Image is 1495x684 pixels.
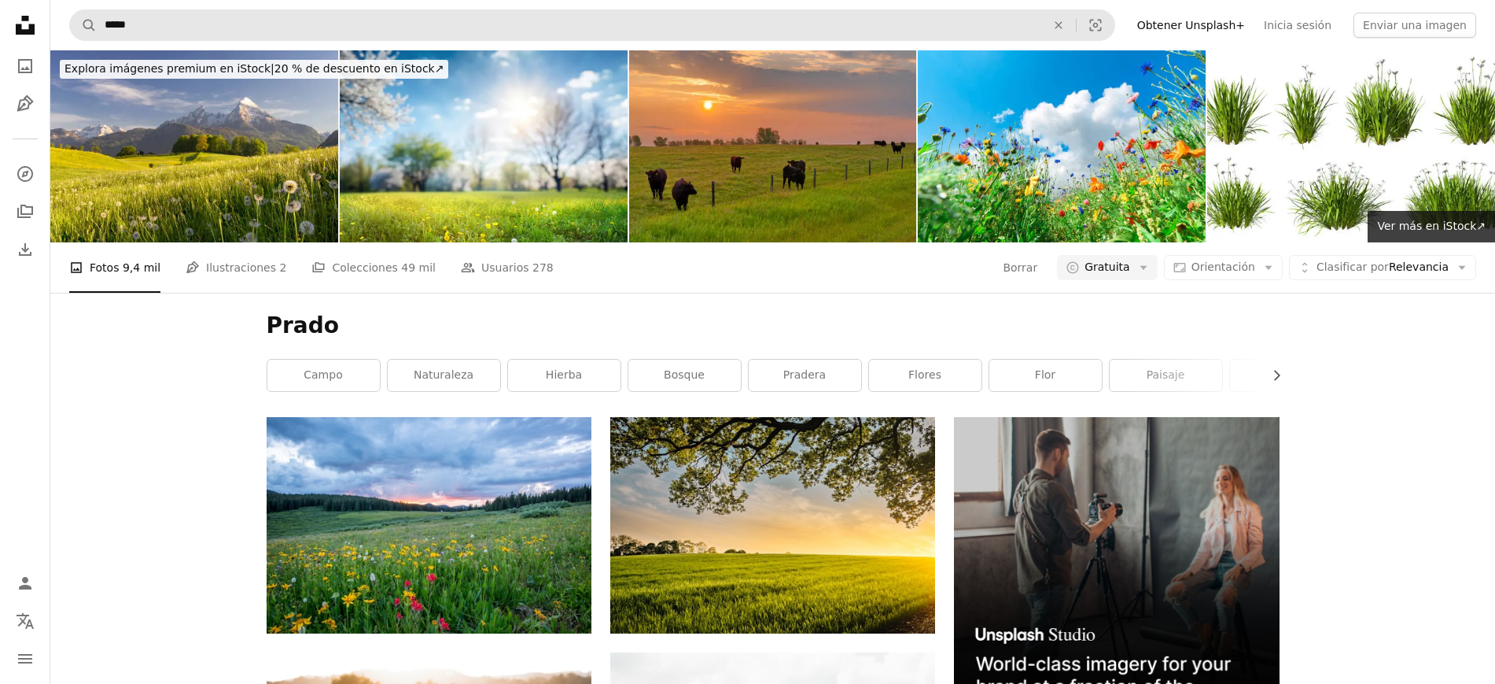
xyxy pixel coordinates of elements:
[1057,255,1158,280] button: Gratuita
[267,312,1280,340] h1: Prado
[388,360,500,391] a: naturaleza
[508,360,620,391] a: hierba
[1377,220,1486,232] span: Ver más en iStock ↗
[9,88,41,120] a: Ilustraciones
[628,360,741,391] a: bosque
[1110,360,1222,391] a: paisaje
[186,242,286,293] a: Ilustraciones 2
[9,568,41,599] a: Iniciar sesión / Registrarse
[9,158,41,190] a: Explorar
[1353,13,1476,38] button: Enviar una imagen
[1254,13,1341,38] a: Inicia sesión
[1084,260,1130,275] span: Gratuita
[279,259,286,276] span: 2
[267,360,380,391] a: campo
[9,605,41,637] button: Idioma
[1262,360,1280,391] button: desplazar lista a la derecha
[70,10,97,40] button: Buscar en Unsplash
[9,234,41,265] a: Historial de descargas
[1316,260,1449,275] span: Relevancia
[1289,255,1476,280] button: Clasificar porRelevancia
[1002,255,1038,280] button: Borrar
[50,50,338,242] img: Paisaje idílico en los Alpes con prados florecientes en primavera con Watzmann al fondo
[9,50,41,82] a: Fotos
[989,360,1102,391] a: flor
[610,417,935,634] img: landscape photography of field
[64,62,444,75] span: 20 % de descuento en iStock ↗
[1316,261,1389,273] span: Clasificar por
[64,62,274,75] span: Explora imágenes premium en iStock |
[869,360,981,391] a: flores
[1164,255,1283,280] button: Orientación
[311,242,436,293] a: Colecciones 49 mil
[9,643,41,675] button: Menú
[9,196,41,227] a: Colecciones
[1207,50,1495,242] img: Pradera de hierba formas floridas recortadas fondos blancos renderizado 3d
[629,50,917,242] img: Alberta Canada countryside
[267,518,591,532] a: aerial photography of flowers at daytime
[340,50,628,242] img: Hermoso paisaje primaveral: un prado iluminado por el sol brillante.
[50,50,458,88] a: Explora imágenes premium en iStock|20 % de descuento en iStock↗
[1077,10,1114,40] button: Búsqueda visual
[918,50,1206,242] img: Different types of flowers in green field with variety of colors
[749,360,861,391] a: pradera
[9,9,41,44] a: Inicio — Unsplash
[1368,211,1495,242] a: Ver más en iStock↗
[1128,13,1254,38] a: Obtener Unsplash+
[1230,360,1342,391] a: cielo
[1191,261,1255,273] span: Orientación
[1041,10,1076,40] button: Borrar
[461,242,554,293] a: Usuarios 278
[532,259,554,276] span: 278
[610,518,935,532] a: landscape photography of field
[401,259,436,276] span: 49 mil
[69,9,1115,41] form: Encuentra imágenes en todo el sitio
[267,417,591,634] img: aerial photography of flowers at daytime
